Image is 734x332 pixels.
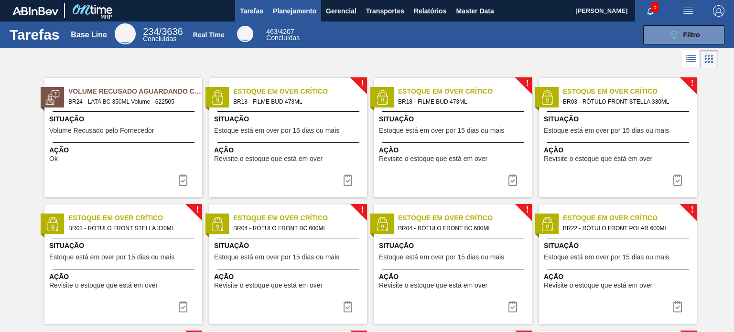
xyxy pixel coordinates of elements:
[379,114,529,124] span: Situação
[501,297,524,316] button: icon-task complete
[172,297,194,316] div: Completar tarefa: 30068980
[398,96,524,107] span: BR18 - FILME BUD 473ML
[71,31,107,39] div: Base Line
[49,145,200,155] span: Ação
[196,206,199,214] span: !
[214,114,365,124] span: Situação
[563,213,697,223] span: Estoque em Over Crítico
[379,241,529,251] span: Situação
[456,5,494,17] span: Master Data
[501,171,524,190] button: icon-task complete
[544,241,694,251] span: Situação
[526,206,529,214] span: !
[682,50,700,68] div: Visão em Lista
[398,213,532,223] span: Estoque em Over Crítico
[68,213,202,223] span: Estoque em Over Crítico
[336,171,359,190] button: icon-task complete
[544,282,652,289] span: Revisite o estoque que está em over
[214,272,365,282] span: Ação
[336,171,359,190] div: Completar tarefa: 30068979
[375,90,389,105] img: status
[49,254,174,261] span: Estoque está em over por 15 dias ou mais
[45,90,60,105] img: status
[526,80,529,87] span: !
[366,5,404,17] span: Transportes
[672,174,683,186] img: icon-task complete
[643,25,724,44] button: Filtro
[143,28,183,42] div: Base Line
[361,206,364,214] span: !
[237,26,253,42] div: Real Time
[666,297,689,316] button: icon-task complete
[375,217,389,231] img: status
[501,171,524,190] div: Completar tarefa: 30068979
[398,86,532,96] span: Estoque em Over Crítico
[143,35,176,43] span: Concluídas
[115,23,136,44] div: Base Line
[172,171,194,190] div: Completar tarefa: 30071822
[233,96,359,107] span: BR18 - FILME BUD 473ML
[266,29,300,41] div: Real Time
[214,155,323,162] span: Revisite o estoque que está em over
[326,5,356,17] span: Gerencial
[682,5,694,17] img: userActions
[342,301,354,312] img: icon-task complete
[507,301,518,312] img: icon-task complete
[177,174,189,186] img: icon-task-complete
[49,155,58,162] span: Ok
[666,297,689,316] div: Completar tarefa: 30068982
[651,2,658,12] span: 5
[544,127,669,134] span: Estoque está em over por 15 dias ou mais
[540,90,554,105] img: status
[143,26,183,37] span: / 3636
[379,282,487,289] span: Revisite o estoque que está em over
[379,155,487,162] span: Revisite o estoque que está em over
[45,217,60,231] img: status
[683,31,700,39] span: Filtro
[414,5,446,17] span: Relatórios
[379,254,504,261] span: Estoque está em over por 15 dias ou mais
[563,223,689,234] span: BR22 - RÓTULO FRONT POLAR 600ML
[691,206,693,214] span: !
[544,155,652,162] span: Revisite o estoque que está em over
[700,50,718,68] div: Visão em Cards
[398,223,524,234] span: BR04 - RÓTULO FRONT BC 600ML
[666,171,689,190] button: icon-task complete
[49,282,158,289] span: Revisite o estoque que está em over
[233,223,359,234] span: BR04 - RÓTULO FRONT BC 600ML
[49,241,200,251] span: Situação
[49,272,200,282] span: Ação
[544,272,694,282] span: Ação
[361,80,364,87] span: !
[233,86,367,96] span: Estoque em Over Crítico
[666,171,689,190] div: Completar tarefa: 30068980
[336,297,359,316] button: icon-task complete
[172,297,194,316] button: icon-task complete
[49,127,154,134] span: Volume Recusado pelo Fornecedor
[214,282,323,289] span: Revisite o estoque que está em over
[544,114,694,124] span: Situação
[501,297,524,316] div: Completar tarefa: 30068981
[143,26,159,37] span: 234
[342,174,354,186] img: icon-task complete
[214,145,365,155] span: Ação
[266,28,294,35] span: / 4207
[266,34,300,42] span: Concluídas
[713,5,724,17] img: Logout
[68,86,202,96] span: Volume Recusado Aguardando Ciência
[672,301,683,312] img: icon-task complete
[336,297,359,316] div: Completar tarefa: 30068981
[214,127,339,134] span: Estoque está em over por 15 dias ou mais
[266,28,277,35] span: 463
[214,254,339,261] span: Estoque está em over por 15 dias ou mais
[193,31,225,39] div: Real Time
[379,145,529,155] span: Ação
[240,5,263,17] span: Tarefas
[210,217,225,231] img: status
[544,254,669,261] span: Estoque está em over por 15 dias ou mais
[635,4,666,18] button: Notificações
[379,272,529,282] span: Ação
[49,114,200,124] span: Situação
[10,29,60,40] h1: Tarefas
[177,301,189,312] img: icon-task complete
